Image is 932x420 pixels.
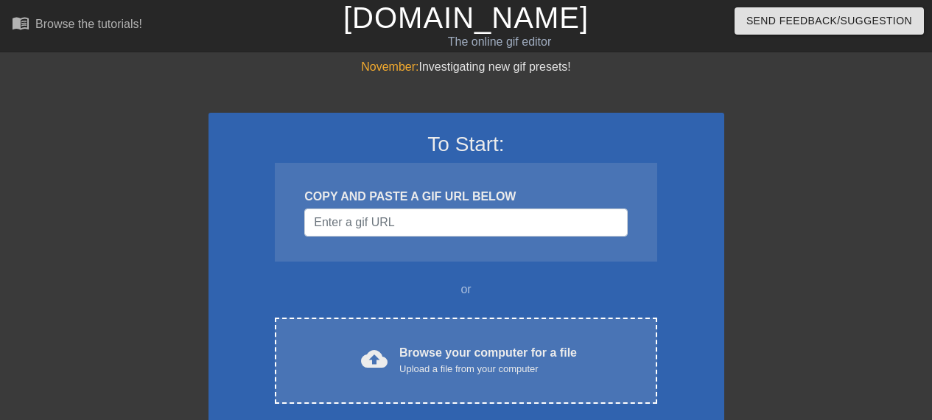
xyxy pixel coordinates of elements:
[399,344,577,377] div: Browse your computer for a file
[304,188,627,206] div: COPY AND PASTE A GIF URL BELOW
[343,1,589,34] a: [DOMAIN_NAME]
[746,12,912,30] span: Send Feedback/Suggestion
[228,132,705,157] h3: To Start:
[12,14,29,32] span: menu_book
[318,33,682,51] div: The online gif editor
[361,346,388,372] span: cloud_upload
[247,281,686,298] div: or
[12,14,142,37] a: Browse the tutorials!
[399,362,577,377] div: Upload a file from your computer
[304,209,627,237] input: Username
[209,58,724,76] div: Investigating new gif presets!
[735,7,924,35] button: Send Feedback/Suggestion
[35,18,142,30] div: Browse the tutorials!
[361,60,418,73] span: November:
